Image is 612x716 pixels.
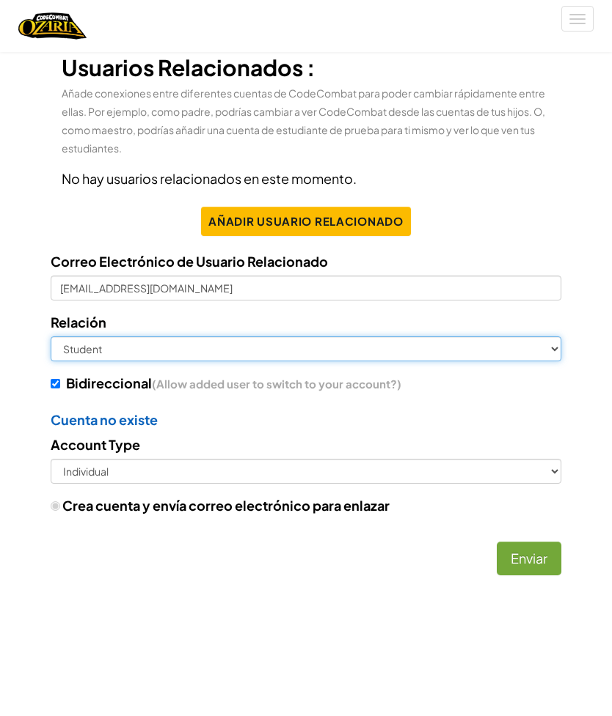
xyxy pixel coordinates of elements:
[201,207,410,236] button: Añadir Usuario Relacionado
[62,84,551,158] p: Añade conexiones entre diferentes cuentas de CodeCombat para poder cambiar rápidamente entre ella...
[62,51,551,84] h3: Usuarios Relacionados :
[51,434,140,455] label: Account Type
[18,11,87,41] a: Ozaria by CodeCombat logo
[51,276,562,300] input: Enter email
[62,168,551,189] p: No hay usuarios relacionados en este momento.
[497,542,561,575] button: Enviar
[152,377,401,391] span: (Allow added user to switch to your account?)
[62,495,390,516] label: Crea cuenta y envía correo electrónico para enlazar
[51,251,328,272] label: Correo Electrónico de Usuario Relacionado
[18,11,87,41] img: Home
[66,372,401,394] label: Bidireccional
[51,409,562,430] div: Cuenta no existe
[51,311,106,333] label: Relación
